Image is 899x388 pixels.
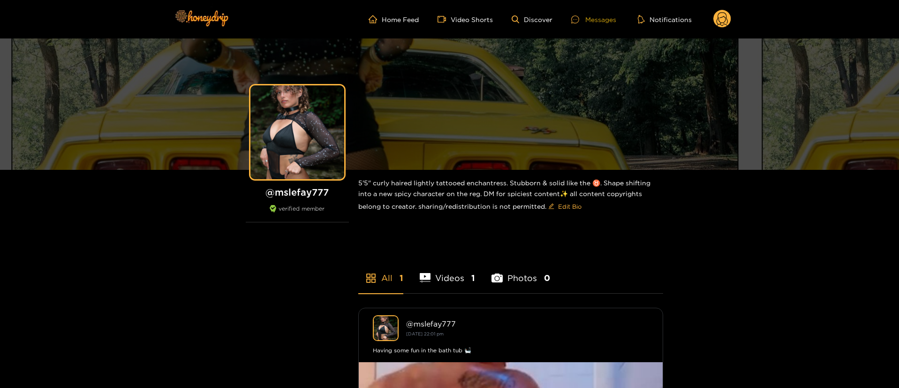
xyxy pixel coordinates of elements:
[246,186,349,198] h1: @ mslefay777
[420,251,476,293] li: Videos
[369,15,382,23] span: home
[373,346,649,355] div: Having some fun in the bath tub 🛀🏽
[471,272,475,284] span: 1
[438,15,451,23] span: video-camera
[406,320,649,328] div: @ mslefay777
[400,272,403,284] span: 1
[358,251,403,293] li: All
[546,199,583,214] button: editEdit Bio
[369,15,419,23] a: Home Feed
[365,273,377,284] span: appstore
[358,170,663,221] div: 5'5" curly haired lightly tattooed enchantress. Stubborn & solid like the ♉️. Shape shifting into...
[246,205,349,222] div: verified member
[571,14,616,25] div: Messages
[635,15,695,24] button: Notifications
[438,15,493,23] a: Video Shorts
[406,331,444,336] small: [DATE] 22:01 pm
[512,15,552,23] a: Discover
[544,272,550,284] span: 0
[548,203,554,210] span: edit
[558,202,582,211] span: Edit Bio
[491,251,550,293] li: Photos
[373,315,399,341] img: mslefay777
